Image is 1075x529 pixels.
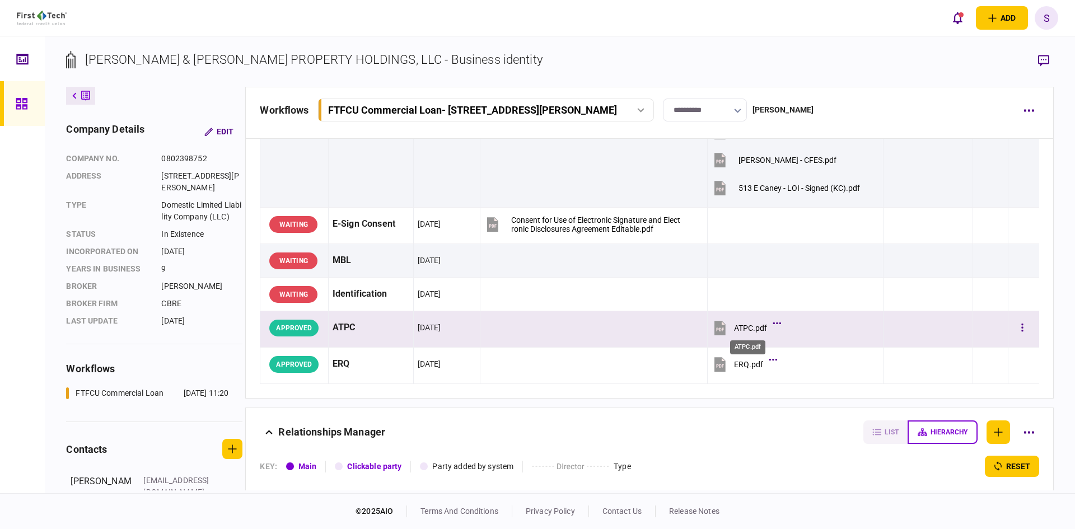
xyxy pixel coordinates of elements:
div: broker firm [66,298,150,310]
button: Consent for Use of Electronic Signature and Electronic Disclosures Agreement Editable.pdf [484,212,680,237]
div: E-Sign Consent [333,212,409,237]
div: WAITING [269,216,317,233]
div: 513 E Caney - LOI - Signed (KC).pdf [739,184,860,193]
button: open adding identity options [976,6,1028,30]
img: client company logo [17,11,67,25]
div: ATPC.pdf [734,324,767,333]
div: company no. [66,153,150,165]
div: [DATE] [418,322,441,333]
div: Main [298,461,317,472]
button: S [1035,6,1058,30]
div: Clickable party [347,461,401,472]
div: Cullum, Keith - CFES.pdf [739,156,836,165]
div: Broker [66,280,150,292]
div: ERQ.pdf [734,360,763,369]
button: ERQ.pdf [712,352,774,377]
div: Consent for Use of Electronic Signature and Electronic Disclosures Agreement Editable.pdf [511,216,680,233]
div: workflows [260,102,309,118]
div: [DATE] [418,358,441,369]
div: [PERSON_NAME] & [PERSON_NAME] PROPERTY HOLDINGS, LLC - Business identity [85,50,542,69]
button: list [863,420,908,444]
div: CBRE [161,298,242,310]
div: company details [66,121,144,142]
div: status [66,228,150,240]
div: address [66,170,150,194]
div: Type [66,199,150,223]
div: [PERSON_NAME] [71,475,132,510]
button: Edit [195,121,242,142]
div: 0802398752 [161,153,242,165]
button: Cullum, Keith - CFES.pdf [712,147,836,172]
div: [STREET_ADDRESS][PERSON_NAME] [161,170,242,194]
div: [DATE] [418,218,441,230]
div: [DATE] 11:20 [184,387,229,399]
div: [PERSON_NAME] [752,104,814,116]
div: last update [66,315,150,327]
div: KEY : [260,461,277,472]
div: Type [614,461,631,472]
button: hierarchy [908,420,978,444]
button: reset [985,456,1039,477]
div: ERQ [333,352,409,377]
div: FTFCU Commercial Loan [76,387,163,399]
span: hierarchy [931,428,968,436]
a: terms and conditions [420,507,498,516]
span: list [885,428,899,436]
div: [DATE] [161,246,242,258]
button: 513 E Caney - LOI - Signed (KC).pdf [712,175,860,200]
div: contacts [66,442,107,457]
div: years in business [66,263,150,275]
a: contact us [602,507,642,516]
div: workflows [66,361,242,376]
div: 9 [161,263,242,275]
div: MBL [333,248,409,273]
div: ATPC [333,315,409,340]
button: FTFCU Commercial Loan- [STREET_ADDRESS][PERSON_NAME] [318,99,654,121]
div: Identification [333,282,409,307]
div: © 2025 AIO [356,505,407,517]
button: open notifications list [946,6,969,30]
a: privacy policy [526,507,575,516]
div: [EMAIL_ADDRESS][DOMAIN_NAME] [143,475,216,498]
div: [DATE] [161,315,242,327]
div: APPROVED [269,356,319,373]
div: [PERSON_NAME] [161,280,242,292]
a: FTFCU Commercial Loan[DATE] 11:20 [66,387,228,399]
div: Party added by system [432,461,513,472]
div: WAITING [269,252,317,269]
div: FTFCU Commercial Loan - [STREET_ADDRESS][PERSON_NAME] [328,104,617,116]
a: release notes [669,507,719,516]
div: In Existence [161,228,242,240]
div: [DATE] [418,255,441,266]
div: incorporated on [66,246,150,258]
div: Domestic Limited Liability Company (LLC) [161,199,242,223]
div: [DATE] [418,288,441,299]
div: APPROVED [269,320,319,336]
div: WAITING [269,286,317,303]
div: Relationships Manager [278,420,385,444]
div: ATPC.pdf [730,340,765,354]
button: ATPC.pdf [712,315,778,340]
